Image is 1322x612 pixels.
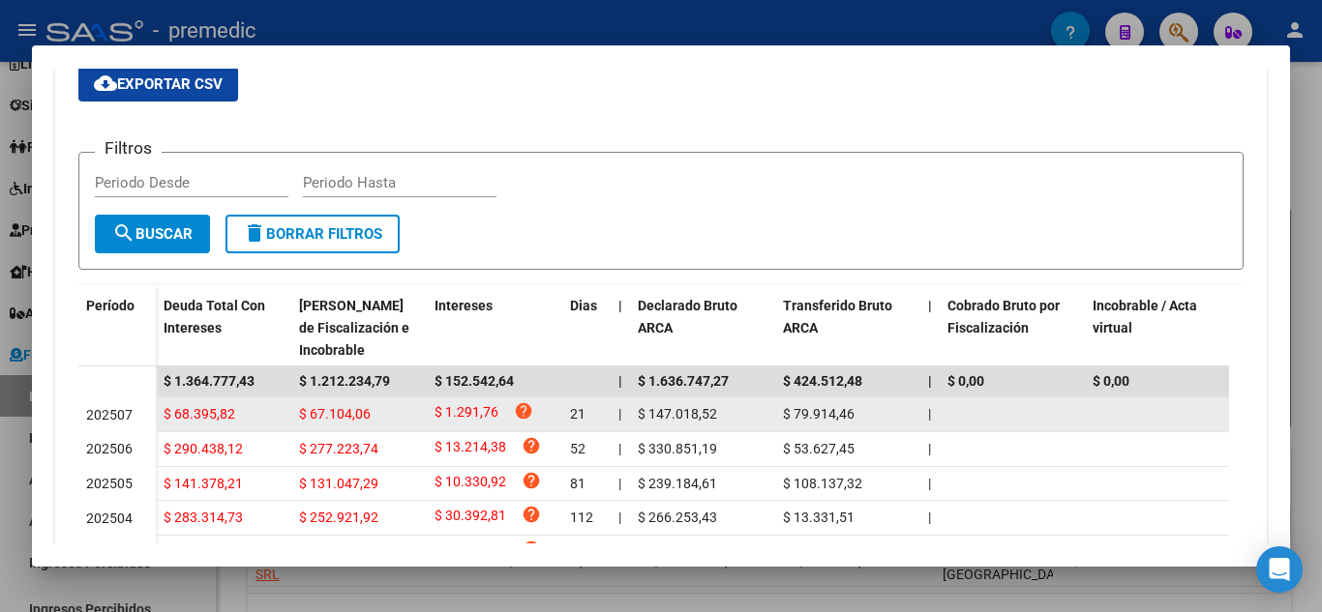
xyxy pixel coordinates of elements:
span: Incobrable / Acta virtual [1093,298,1197,335]
i: help [522,539,541,559]
span: 21 [570,406,586,422]
span: $ 283.314,73 [164,510,243,525]
datatable-header-cell: Deuda Total Con Intereses [156,285,291,370]
span: | [618,298,622,313]
span: $ 1.364.777,43 [164,373,255,389]
span: $ 67.104,06 [299,406,371,422]
mat-icon: delete [243,221,266,245]
span: Deuda Total Con Intereses [164,298,265,335]
span: $ 141.378,21 [164,476,243,491]
datatable-header-cell: Incobrable / Acta virtual [1085,285,1230,370]
span: $ 330.851,19 [638,441,717,456]
span: [PERSON_NAME] de Fiscalización e Incobrable [299,298,409,358]
span: $ 30.392,81 [435,505,506,531]
span: | [928,476,931,491]
span: $ 10.330,92 [435,471,506,497]
i: help [522,436,541,455]
i: help [514,401,533,421]
span: Exportar CSV [94,75,223,93]
span: | [928,406,931,422]
span: | [618,373,622,389]
span: $ 1.291,76 [435,401,498,427]
span: $ 68.395,82 [164,406,235,422]
span: Declarado Bruto ARCA [638,298,737,335]
datatable-header-cell: Período [78,285,156,366]
mat-icon: search [112,221,135,245]
span: | [618,441,621,456]
datatable-header-cell: Deuda Bruta Neto de Fiscalización e Incobrable [291,285,427,370]
datatable-header-cell: | [611,285,630,370]
span: 52 [570,441,586,456]
span: $ 108.137,32 [783,476,862,491]
span: | [618,476,621,491]
span: $ 277.223,74 [299,441,378,456]
span: 112 [570,510,593,525]
span: $ 79.914,46 [783,406,855,422]
span: Cobrado Bruto por Fiscalización [947,298,1060,335]
span: Borrar Filtros [243,225,382,243]
span: $ 147.018,52 [638,406,717,422]
datatable-header-cell: Declarado Bruto ARCA [630,285,775,370]
span: $ 266.253,43 [638,510,717,525]
span: Buscar [112,225,193,243]
datatable-header-cell: Intereses [427,285,562,370]
span: $ 53.627,45 [783,441,855,456]
span: | [928,373,932,389]
button: Exportar CSV [78,67,238,102]
datatable-header-cell: Dias [562,285,611,370]
span: | [618,510,621,525]
span: $ 239.184,61 [638,476,717,491]
span: Período [86,298,135,313]
span: | [928,298,932,313]
span: $ 26.564,20 [435,539,506,566]
span: $ 152.542,64 [435,373,514,389]
datatable-header-cell: | [920,285,940,370]
span: Transferido Bruto ARCA [783,298,892,335]
span: $ 13.214,38 [435,436,506,462]
span: | [928,441,931,456]
span: 202504 [86,510,133,526]
h3: Filtros [95,137,162,159]
datatable-header-cell: Cobrado Bruto por Fiscalización [940,285,1085,370]
span: 202507 [86,407,133,423]
span: 202506 [86,441,133,456]
span: $ 131.047,29 [299,476,378,491]
span: $ 0,00 [1093,373,1129,389]
span: Intereses [435,298,493,313]
span: $ 13.331,51 [783,510,855,525]
datatable-header-cell: Transferido Bruto ARCA [775,285,920,370]
i: help [522,505,541,524]
span: $ 1.636.747,27 [638,373,729,389]
span: 202505 [86,476,133,491]
span: 81 [570,476,586,491]
mat-icon: cloud_download [94,72,117,95]
div: Open Intercom Messenger [1256,546,1303,593]
span: $ 424.512,48 [783,373,862,389]
span: | [928,510,931,525]
button: Borrar Filtros [225,215,400,253]
span: $ 1.212.234,79 [299,373,390,389]
span: $ 290.438,12 [164,441,243,456]
span: Dias [570,298,597,313]
span: $ 0,00 [947,373,984,389]
span: $ 252.921,92 [299,510,378,525]
span: | [618,406,621,422]
i: help [522,471,541,490]
button: Buscar [95,215,210,253]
